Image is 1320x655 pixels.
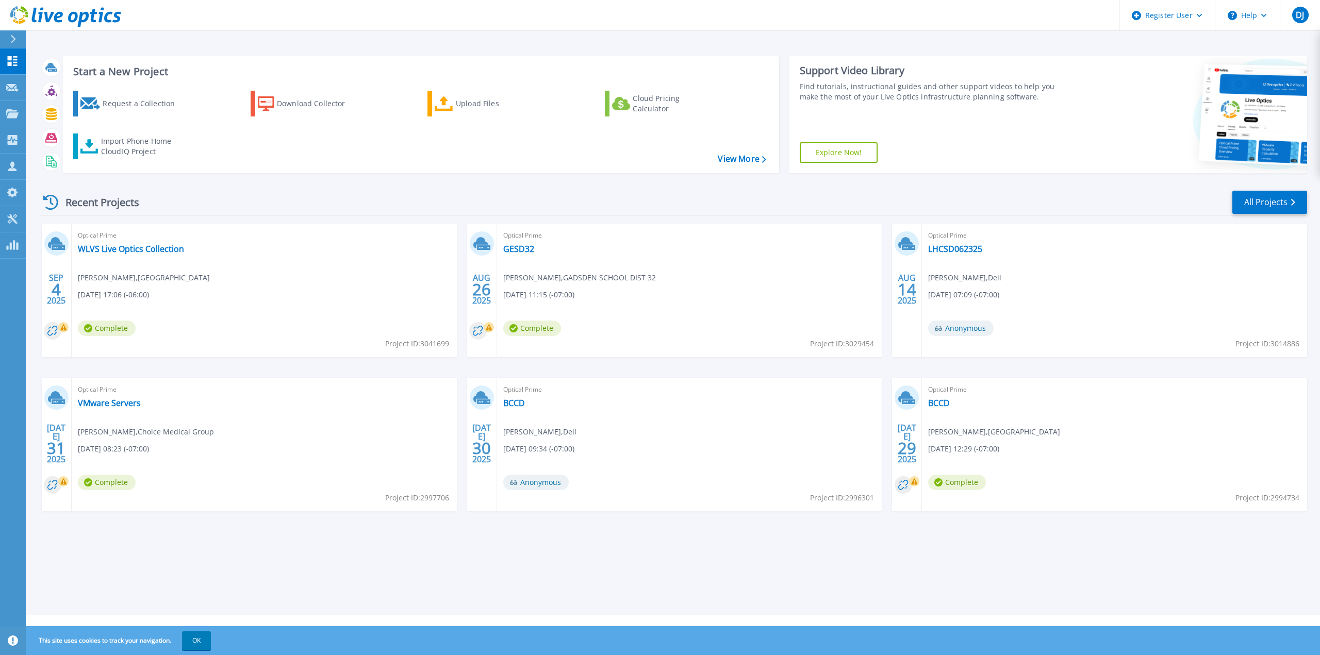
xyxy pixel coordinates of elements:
h3: Start a New Project [73,66,766,77]
span: Complete [78,321,136,336]
span: [PERSON_NAME] , Dell [928,272,1001,283]
div: SEP 2025 [46,271,66,308]
a: Explore Now! [800,142,878,163]
div: [DATE] 2025 [897,425,917,462]
a: BCCD [503,398,525,408]
a: LHCSD062325 [928,244,982,254]
span: [PERSON_NAME] , GADSDEN SCHOOL DIST 32 [503,272,656,283]
span: [DATE] 12:29 (-07:00) [928,443,999,455]
div: Support Video Library [800,64,1067,77]
a: Cloud Pricing Calculator [605,91,720,116]
div: [DATE] 2025 [46,425,66,462]
div: Recent Projects [40,190,153,215]
span: [DATE] 09:34 (-07:00) [503,443,574,455]
div: Cloud Pricing Calculator [633,93,715,114]
div: Download Collector [277,93,359,114]
button: OK [182,631,211,650]
div: [DATE] 2025 [472,425,491,462]
span: This site uses cookies to track your navigation. [28,631,211,650]
span: Optical Prime [503,384,876,395]
span: Optical Prime [928,384,1301,395]
span: Optical Prime [503,230,876,241]
a: BCCD [928,398,950,408]
span: 14 [898,285,916,294]
a: Request a Collection [73,91,188,116]
div: AUG 2025 [472,271,491,308]
span: 31 [47,444,65,452]
span: Project ID: 3014886 [1235,338,1299,349]
span: Optical Prime [78,230,451,241]
span: 30 [472,444,491,452]
a: VMware Servers [78,398,141,408]
div: Import Phone Home CloudIQ Project [101,136,181,157]
span: Project ID: 2997706 [385,492,449,503]
span: Optical Prime [928,230,1301,241]
a: Upload Files [427,91,542,116]
div: Request a Collection [103,93,185,114]
span: [PERSON_NAME] , Choice Medical Group [78,426,214,438]
span: [DATE] 11:15 (-07:00) [503,289,574,300]
span: [PERSON_NAME] , [GEOGRAPHIC_DATA] [928,426,1060,438]
div: Upload Files [456,93,538,114]
div: Find tutorials, instructional guides and other support videos to help you make the most of your L... [800,81,1067,102]
span: [PERSON_NAME] , [GEOGRAPHIC_DATA] [78,272,210,283]
span: Project ID: 2994734 [1235,492,1299,503]
span: 26 [472,285,491,294]
span: Anonymous [928,321,994,336]
span: Complete [503,321,561,336]
span: Anonymous [503,475,569,490]
a: GESD32 [503,244,534,254]
span: Complete [928,475,986,490]
span: DJ [1296,11,1304,19]
a: Download Collector [251,91,366,116]
span: [PERSON_NAME] , Dell [503,426,576,438]
span: 29 [898,444,916,452]
span: Project ID: 3029454 [810,338,874,349]
span: Optical Prime [78,384,451,395]
a: View More [718,154,766,164]
a: All Projects [1232,191,1307,214]
span: Project ID: 2996301 [810,492,874,503]
span: 4 [52,285,61,294]
span: Project ID: 3041699 [385,338,449,349]
div: AUG 2025 [897,271,917,308]
span: [DATE] 07:09 (-07:00) [928,289,999,300]
span: [DATE] 08:23 (-07:00) [78,443,149,455]
span: [DATE] 17:06 (-06:00) [78,289,149,300]
a: WLVS Live Optics Collection [78,244,184,254]
span: Complete [78,475,136,490]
